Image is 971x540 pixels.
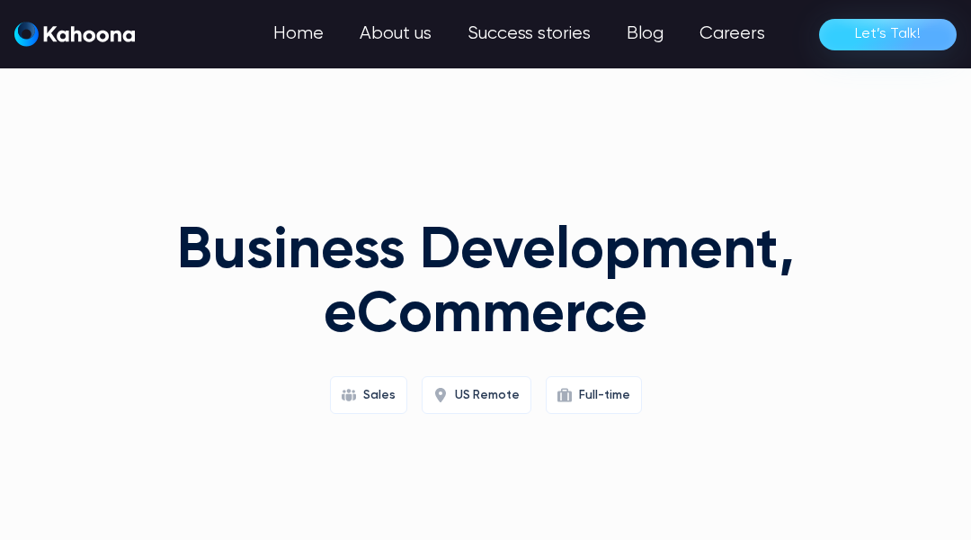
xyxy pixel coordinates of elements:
[255,16,342,52] a: Home
[14,22,135,47] img: Kahoona logo white
[450,16,609,52] a: Success stories
[14,22,135,48] a: home
[455,381,520,409] div: US Remote
[342,16,450,52] a: About us
[363,381,396,409] div: Sales
[681,16,783,52] a: Careers
[140,220,831,347] h1: Business Development, eCommerce
[579,381,630,409] div: Full-time
[609,16,681,52] a: Blog
[855,20,921,49] div: Let’s Talk!
[819,19,957,50] a: Let’s Talk!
